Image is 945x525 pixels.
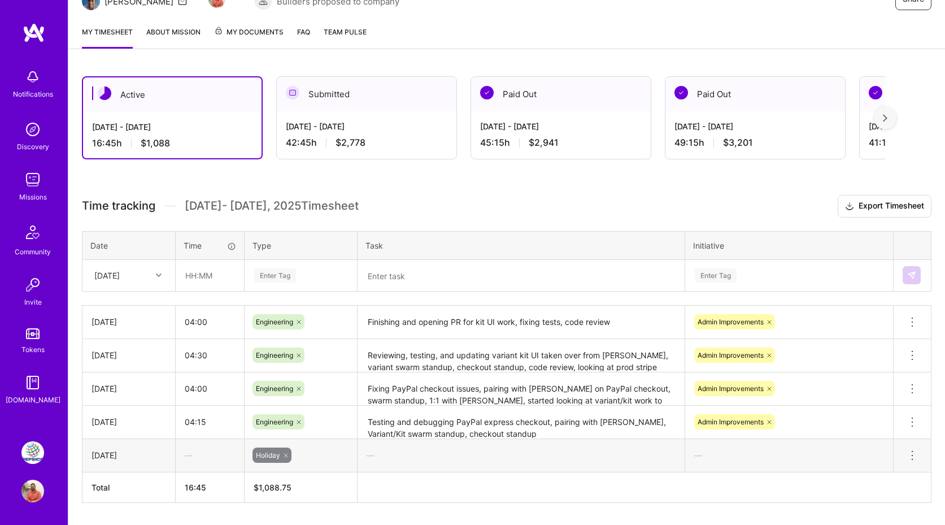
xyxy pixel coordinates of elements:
[92,383,166,394] div: [DATE]
[256,451,280,459] span: Holiday
[184,240,236,251] div: Time
[695,267,737,284] div: Enter Tag
[698,384,764,393] span: Admin Improvements
[359,340,683,371] textarea: Reviewing, testing, and updating variant kit UI taken over from [PERSON_NAME], variant swarm stan...
[336,137,365,149] span: $2,778
[838,195,931,218] button: Export Timesheet
[286,120,447,132] div: [DATE] - [DATE]
[82,26,133,49] a: My timesheet
[176,307,244,337] input: HH:MM
[480,120,642,132] div: [DATE] - [DATE]
[19,480,47,502] a: User Avatar
[141,137,170,149] span: $1,088
[17,141,49,153] div: Discovery
[19,191,47,203] div: Missions
[359,374,683,405] textarea: Fixing PayPal checkout issues, pairing with [PERSON_NAME] on PayPal checkout, swarm standup, 1:1 ...
[92,121,252,133] div: [DATE] - [DATE]
[254,483,291,492] span: $ 1,088.75
[83,77,262,112] div: Active
[21,168,44,191] img: teamwork
[82,199,155,213] span: Time tracking
[254,267,296,284] div: Enter Tag
[869,86,882,99] img: Paid Out
[21,441,44,464] img: PepsiCo: eCommerce Elixir Development
[529,137,559,149] span: $2,941
[94,270,120,281] div: [DATE]
[359,407,683,438] textarea: Testing and debugging PayPal express checkout, pairing with [PERSON_NAME], Variant/Kit swarm stan...
[674,86,688,99] img: Paid Out
[256,384,293,393] span: Engineering
[665,77,845,111] div: Paid Out
[98,86,111,100] img: Active
[92,349,166,361] div: [DATE]
[693,240,885,251] div: Initiative
[256,351,293,359] span: Engineering
[358,231,685,259] th: Task
[297,26,310,49] a: FAQ
[19,219,46,246] img: Community
[480,137,642,149] div: 45:15 h
[82,231,176,259] th: Date
[92,416,166,428] div: [DATE]
[471,77,651,111] div: Paid Out
[698,318,764,326] span: Admin Improvements
[13,88,53,100] div: Notifications
[723,137,753,149] span: $3,201
[214,26,284,38] span: My Documents
[23,23,45,43] img: logo
[324,28,367,36] span: Team Pulse
[907,271,916,280] img: Submit
[358,440,685,470] div: —
[674,137,836,149] div: 49:15 h
[176,374,244,403] input: HH:MM
[146,26,201,49] a: About Mission
[82,472,176,502] th: Total
[92,449,166,461] div: [DATE]
[21,344,45,355] div: Tokens
[324,26,367,49] a: Team Pulse
[21,274,44,296] img: Invite
[176,340,244,370] input: HH:MM
[156,272,162,278] i: icon Chevron
[21,371,44,394] img: guide book
[256,318,293,326] span: Engineering
[480,86,494,99] img: Paid Out
[176,440,244,470] div: —
[256,418,293,426] span: Engineering
[685,440,893,470] div: —
[185,199,359,213] span: [DATE] - [DATE] , 2025 Timesheet
[6,394,60,406] div: [DOMAIN_NAME]
[176,472,245,502] th: 16:45
[286,86,299,99] img: Submitted
[845,201,854,212] i: icon Download
[26,328,40,339] img: tokens
[21,480,44,502] img: User Avatar
[19,441,47,464] a: PepsiCo: eCommerce Elixir Development
[277,77,456,111] div: Submitted
[24,296,42,308] div: Invite
[92,137,252,149] div: 16:45 h
[674,120,836,132] div: [DATE] - [DATE]
[15,246,51,258] div: Community
[21,118,44,141] img: discovery
[176,407,244,437] input: HH:MM
[359,307,683,338] textarea: Finishing and opening PR for kit UI work, fixing tests, code review
[286,137,447,149] div: 42:45 h
[698,351,764,359] span: Admin Improvements
[21,66,44,88] img: bell
[245,231,358,259] th: Type
[698,418,764,426] span: Admin Improvements
[214,26,284,49] a: My Documents
[176,261,243,290] input: HH:MM
[92,316,166,328] div: [DATE]
[883,114,887,122] img: right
